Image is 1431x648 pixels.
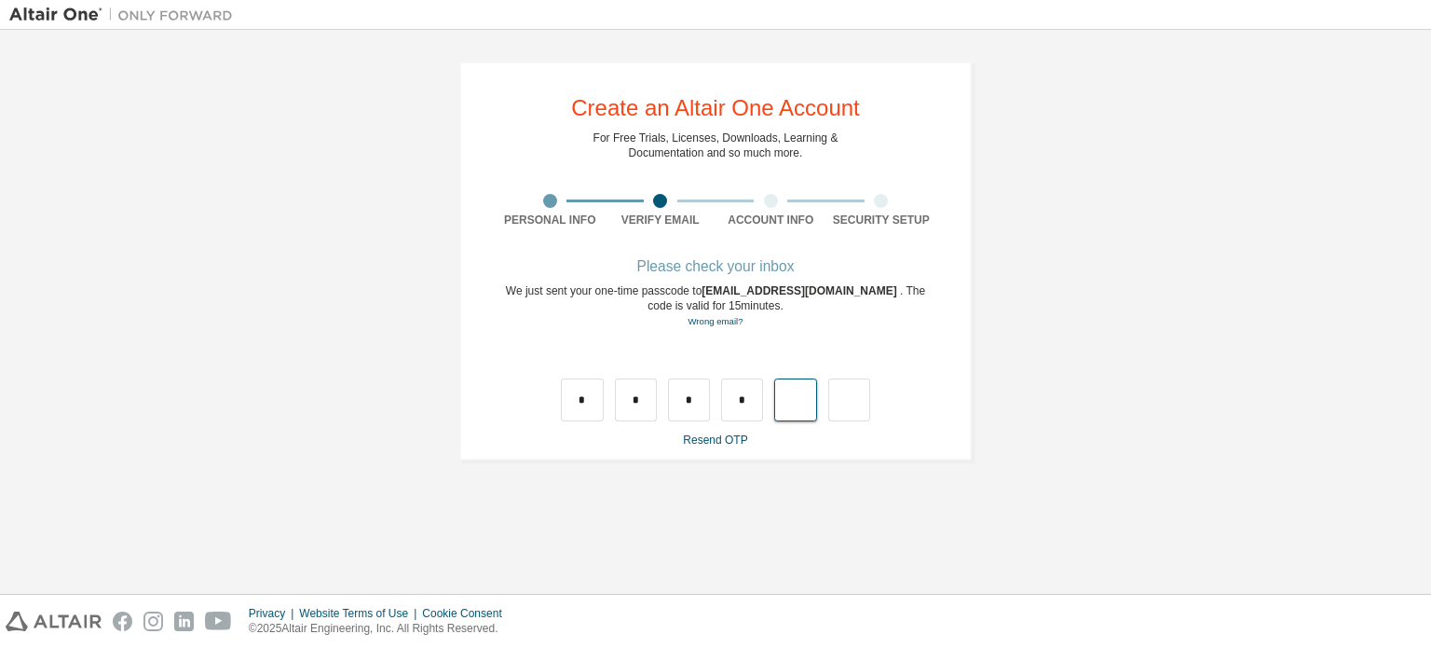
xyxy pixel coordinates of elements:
div: For Free Trials, Licenses, Downloads, Learning & Documentation and so much more. [593,131,838,160]
div: Privacy [249,606,299,621]
img: facebook.svg [113,612,132,631]
div: We just sent your one-time passcode to . The code is valid for 15 minutes. [495,283,936,329]
img: Altair One [9,6,242,24]
img: instagram.svg [143,612,163,631]
img: linkedin.svg [174,612,194,631]
div: Security Setup [826,213,937,227]
div: Please check your inbox [495,261,936,272]
a: Go back to the registration form [688,316,743,326]
p: © 2025 Altair Engineering, Inc. All Rights Reserved. [249,621,513,637]
div: Create an Altair One Account [571,97,860,119]
img: youtube.svg [205,612,232,631]
div: Cookie Consent [422,606,512,621]
img: altair_logo.svg [6,612,102,631]
div: Verify Email [606,213,716,227]
div: Account Info [715,213,826,227]
div: Personal Info [495,213,606,227]
span: [EMAIL_ADDRESS][DOMAIN_NAME] [702,284,900,297]
a: Resend OTP [683,434,747,447]
div: Website Terms of Use [299,606,422,621]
